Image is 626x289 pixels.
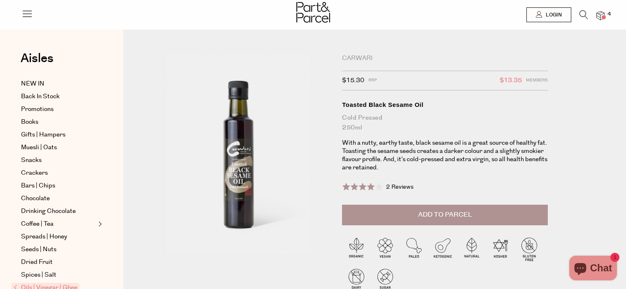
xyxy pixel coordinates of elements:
[567,256,619,282] inbox-online-store-chat: Shopify online store chat
[21,194,50,203] span: Chocolate
[342,139,548,172] p: With a nutty, earthy taste, black sesame oil is a great source of healthy fat. Toasting the sesam...
[21,143,96,153] a: Muesli | Oats
[21,245,96,254] a: Seeds | Nuts
[342,113,548,133] div: Cold Pressed 250ml
[21,257,53,267] span: Dried Fruit
[21,257,96,267] a: Dried Fruit
[21,155,96,165] a: Snacks
[500,75,522,86] span: $13.35
[21,155,42,165] span: Snacks
[21,232,67,242] span: Spreads | Honey
[544,12,562,18] span: Login
[526,7,571,22] a: Login
[428,235,457,264] img: P_P-ICONS-Live_Bec_V11_Ketogenic.svg
[526,75,548,86] span: Members
[21,232,96,242] a: Spreads | Honey
[21,181,55,191] span: Bars | Chips
[21,219,54,229] span: Coffee | Tea
[596,11,605,20] a: 4
[21,79,44,89] span: NEW IN
[21,194,96,203] a: Chocolate
[368,75,377,86] span: RRP
[400,235,428,264] img: P_P-ICONS-Live_Bec_V11_Paleo.svg
[342,54,548,62] div: Carwari
[386,183,414,191] span: 2 Reviews
[296,2,330,23] img: Part&Parcel
[21,52,54,73] a: Aisles
[21,130,96,140] a: Gifts | Hampers
[342,75,364,86] span: $15.30
[21,104,54,114] span: Promotions
[21,270,96,280] a: Spices | Salt
[21,168,96,178] a: Crackers
[605,11,613,18] span: 4
[21,49,54,67] span: Aisles
[21,168,48,178] span: Crackers
[342,235,371,264] img: P_P-ICONS-Live_Bec_V11_Organic.svg
[342,101,548,109] div: Toasted Black Sesame Oil
[21,117,96,127] a: Books
[21,92,96,102] a: Back In Stock
[96,219,102,229] button: Expand/Collapse Coffee | Tea
[342,205,548,225] button: Add to Parcel
[21,245,56,254] span: Seeds | Nuts
[21,117,38,127] span: Books
[21,104,96,114] a: Promotions
[486,235,515,264] img: P_P-ICONS-Live_Bec_V11_Kosher.svg
[148,54,330,268] img: Toasted Black Sesame Oil
[21,181,96,191] a: Bars | Chips
[418,210,472,220] span: Add to Parcel
[21,92,60,102] span: Back In Stock
[21,79,96,89] a: NEW IN
[21,270,56,280] span: Spices | Salt
[21,130,65,140] span: Gifts | Hampers
[21,143,57,153] span: Muesli | Oats
[515,235,544,264] img: P_P-ICONS-Live_Bec_V11_Gluten_Free.svg
[457,235,486,264] img: P_P-ICONS-Live_Bec_V11_Natural.svg
[21,206,96,216] a: Drinking Chocolate
[21,206,76,216] span: Drinking Chocolate
[371,235,400,264] img: P_P-ICONS-Live_Bec_V11_Vegan.svg
[21,219,96,229] a: Coffee | Tea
